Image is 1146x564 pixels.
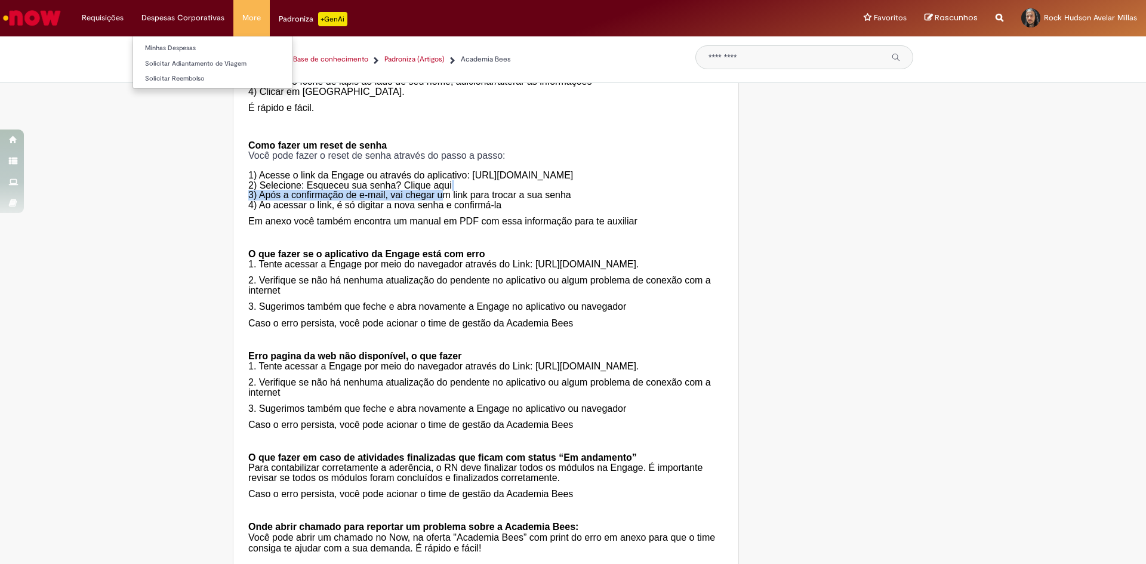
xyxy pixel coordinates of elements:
[874,12,907,24] span: Favoritos
[1044,13,1137,23] span: Rock Hudson Avelar Millas
[248,420,573,430] span: Caso o erro persista, você pode acionar o time de gestão da Academia Bees
[248,361,639,371] span: 1. Tente acessar a Engage por meio do navegador através do Link: [URL][DOMAIN_NAME].
[461,54,511,64] span: Academia Bees
[133,57,292,70] a: Solicitar Adiantamento de Viagem
[248,403,626,414] span: 3. Sugerimos também que feche e abra novamente a Engage no aplicativo ou navegador
[248,489,573,499] span: Caso o erro persista, você pode acionar o time de gestão da Academia Bees
[925,13,978,24] a: Rascunhos
[248,522,578,532] span: Onde abrir chamado para reportar um problema sobre a Academia Bees:
[248,216,637,226] span: Em anexo você também encontra um manual em PDF com essa informação para te auxiliar
[248,190,571,200] span: 3) Após a confirmação de e-mail, vai chegar um link para trocar a sua senha
[248,249,485,259] span: O que fazer se o aplicativo da Engage está com erro
[248,318,573,328] span: Caso o erro persista, você pode acionar o time de gestão da Academia Bees
[248,180,452,190] span: 2) Selecione: Esqueceu sua senha? Clique aqui
[133,72,292,85] a: Solicitar Reembolso
[248,150,508,161] span: Você pode fazer o reset de senha através do passo a passo:
[248,275,711,295] span: 2. Verifique se não há nenhuma atualização do pendente no aplicativo ou algum problema de conexão...
[248,170,573,180] span: 1) Acesse o link da Engage ou através do aplicativo: [URL][DOMAIN_NAME]
[248,463,703,483] span: Para contabilizar corretamente a aderência, o RN deve finalizar todos os módulos na Engage. É imp...
[318,12,347,26] p: +GenAi
[242,12,261,24] span: More
[248,103,314,113] span: É rápido e fácil.
[248,140,387,150] span: Como fazer um reset de senha
[248,377,711,397] span: 2. Verifique se não há nenhuma atualização do pendente no aplicativo ou algum problema de conexão...
[248,452,637,463] span: O que fazer em caso de atividades finalizadas que ficam com status “Em andamento”
[133,42,292,55] a: Minhas Despesas
[141,12,224,24] span: Despesas Corporativas
[82,12,124,24] span: Requisições
[1,6,63,30] img: ServiceNow
[248,532,715,553] span: Você pode abrir um chamado no Now, na oferta "Academia Bees” com print do erro em anexo para que ...
[248,301,626,312] span: 3. Sugerimos também que feche e abra novamente a Engage no aplicativo ou navegador
[248,351,461,361] span: Erro pagina da web não disponível, o que fazer
[935,12,978,23] span: Rascunhos
[248,200,501,210] span: 4) Ao acessar o link, é só digitar a nova senha e confirmá-la
[279,12,347,26] div: Padroniza
[248,259,639,269] span: 1. Tente acessar a Engage por meio do navegador através do Link: [URL][DOMAIN_NAME].
[133,36,293,89] ul: Despesas Corporativas
[248,87,405,97] span: 4) Clicar em [GEOGRAPHIC_DATA].
[293,54,368,64] a: Base de conhecimento
[384,54,445,64] a: Padroniza (Artigos)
